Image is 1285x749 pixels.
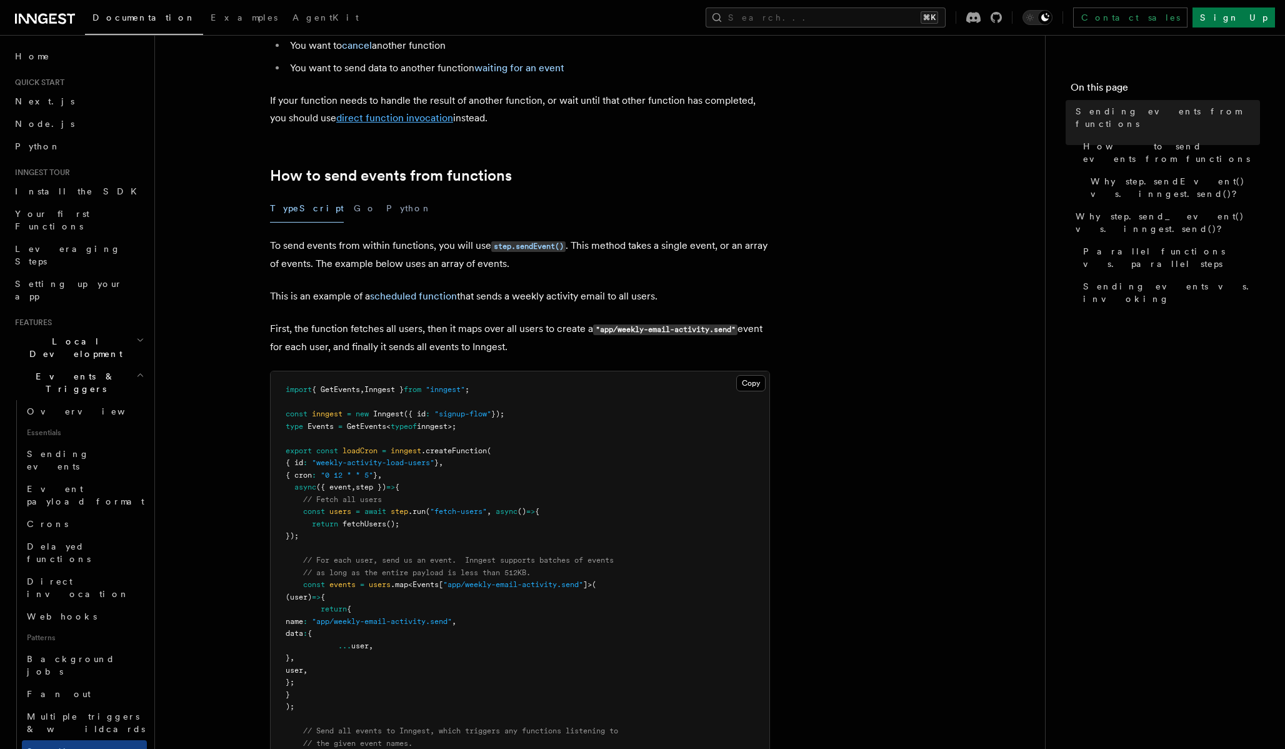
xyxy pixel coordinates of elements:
[10,135,147,158] a: Python
[10,45,147,68] a: Home
[303,726,618,735] span: // Send all events to Inngest, which triggers any functions listening to
[22,535,147,570] a: Delayed functions
[386,422,391,431] span: <
[303,495,382,504] span: // Fetch all users
[382,446,386,455] span: =
[22,443,147,478] a: Sending events
[321,593,325,601] span: {
[27,711,145,734] span: Multiple triggers & wildcards
[286,531,299,540] span: });
[286,422,303,431] span: type
[465,385,469,394] span: ;
[22,478,147,513] a: Event payload format
[391,446,421,455] span: inngest
[487,507,491,516] span: ,
[27,689,91,699] span: Fan out
[22,570,147,605] a: Direct invocation
[583,580,596,589] span: ]>(
[27,449,89,471] span: Sending events
[292,13,359,23] span: AgentKit
[10,370,136,395] span: Events & Triggers
[22,400,147,423] a: Overview
[290,653,294,662] span: ,
[270,92,770,127] p: If your function needs to handle the result of another function, or wait until that other functio...
[395,483,399,491] span: {
[27,484,144,506] span: Event payload format
[286,458,303,467] span: { id
[1071,100,1260,135] a: Sending events from functions
[27,406,156,416] span: Overview
[408,507,426,516] span: .run
[22,605,147,628] a: Webhooks
[22,513,147,535] a: Crons
[391,507,408,516] span: step
[316,483,351,491] span: ({ event
[1083,280,1260,305] span: Sending events vs. invoking
[1078,240,1260,275] a: Parallel functions vs. parallel steps
[491,241,566,252] code: step.sendEvent()
[286,629,303,638] span: data
[286,446,312,455] span: export
[491,239,566,251] a: step.sendEvent()
[285,4,366,34] a: AgentKit
[10,365,147,400] button: Events & Triggers
[22,683,147,705] a: Fan out
[92,13,196,23] span: Documentation
[22,648,147,683] a: Background jobs
[342,446,377,455] span: loadCron
[286,59,770,77] li: You want to send data to another function
[22,423,147,443] span: Essentials
[286,593,312,601] span: (user)
[452,617,456,626] span: ,
[356,483,386,491] span: step })
[312,471,316,480] span: :
[404,410,426,418] span: ({ id
[391,580,408,589] span: .map
[1192,8,1275,28] a: Sign Up
[338,422,342,431] span: =
[517,507,526,516] span: ()
[10,113,147,135] a: Node.js
[1073,8,1187,28] a: Contact sales
[286,37,770,54] li: You want to another function
[286,702,294,711] span: );
[360,385,364,394] span: ,
[27,519,68,529] span: Crons
[286,690,290,699] span: }
[391,422,417,431] span: typeof
[426,507,430,516] span: (
[270,194,344,223] button: TypeScript
[421,446,487,455] span: .createFunction
[1071,205,1260,240] a: Why step.send_event() vs. inngest.send()?
[15,96,74,106] span: Next.js
[286,471,312,480] span: { cron
[535,507,539,516] span: {
[370,290,457,302] a: scheduled function
[203,4,285,34] a: Examples
[312,617,452,626] span: "app/weekly-email-activity.send"
[373,410,404,418] span: Inngest
[10,273,147,308] a: Setting up your app
[303,629,307,638] span: :
[22,628,147,648] span: Patterns
[430,507,487,516] span: "fetch-users"
[27,541,91,564] span: Delayed functions
[329,580,356,589] span: events
[303,580,325,589] span: const
[1076,105,1260,130] span: Sending events from functions
[286,678,294,686] span: };
[347,410,351,418] span: =
[270,288,770,305] p: This is an example of a that sends a weekly activity email to all users.
[386,520,399,528] span: ();
[15,209,89,231] span: Your first Functions
[270,237,770,273] p: To send events from within functions, you will use . This method takes a single event, or an arra...
[85,4,203,35] a: Documentation
[439,580,443,589] span: [
[347,422,386,431] span: GetEvents
[474,62,564,74] a: waiting for an event
[921,11,938,24] kbd: ⌘K
[10,318,52,328] span: Features
[356,410,369,418] span: new
[342,520,386,528] span: fetchUsers
[1076,210,1260,235] span: Why step.send_event() vs. inngest.send()?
